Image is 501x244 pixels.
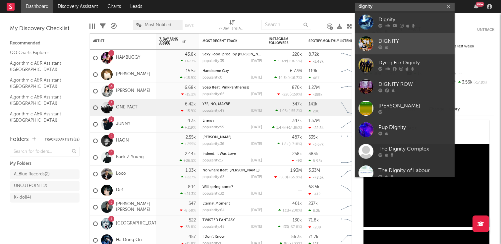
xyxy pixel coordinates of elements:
div: UNCUTPOINT ( 2 ) [14,182,47,190]
div: ( ) [278,225,302,229]
div: Artist [93,39,143,43]
div: popularity: 66 [202,92,225,96]
div: 457 [189,235,196,239]
input: Search for artists [355,3,455,11]
div: Dignity [378,16,451,24]
div: 522 [189,218,196,222]
div: popularity: 49 [202,109,225,113]
a: JUNNY [116,121,130,127]
button: Untrack [477,27,494,33]
span: -17.8 % [473,81,487,85]
a: [GEOGRAPHIC_DATA] [116,221,161,226]
div: popularity: 0 [202,76,222,80]
button: Tracked Artists(52) [45,138,80,141]
div: 99 + [476,2,484,7]
svg: Chart title [338,66,368,83]
a: UNCUTPOINT(2) [10,181,80,191]
div: +15.9 % [180,76,196,80]
div: 68.5k [308,185,319,189]
div: popularity: 35 [202,59,224,63]
div: YES, NO, MAYBE [202,102,262,106]
a: Soap (feat. PinkPantheress) [202,86,249,90]
div: A&R Pipeline [111,17,117,36]
div: [DATE] [251,209,262,212]
div: 56.3k [291,235,302,239]
div: Edit Columns [89,17,95,36]
a: DIGNITY [355,33,455,54]
a: Def. [116,188,124,193]
div: 141k [308,102,317,106]
a: Dignity [355,11,455,33]
svg: Chart title [338,215,368,232]
div: K-idol ( 4 ) [14,194,31,202]
div: Soap (feat. PinkPantheress) [202,86,262,90]
div: 1.37M [308,119,320,123]
span: 1.47k [276,126,285,130]
div: ( ) [275,109,302,113]
a: [PERSON_NAME] [355,97,455,119]
div: 1.93M [290,168,302,173]
a: Loco [116,171,126,177]
span: 1.92k [278,60,287,63]
div: 6.68k [185,86,196,90]
a: HAMBUGGY [116,55,140,61]
svg: Chart title [338,199,368,215]
span: -55.2 % [290,109,301,113]
a: I Don't Know [202,235,225,239]
div: 8.95k [308,159,322,163]
span: +14.8k % [286,126,301,130]
div: ( ) [272,125,302,130]
div: 3.33M [308,168,320,173]
a: ONE PACT [116,105,138,110]
div: 383k [308,152,318,156]
div: ( ) [277,92,302,96]
div: Energy [202,119,262,123]
span: -568 [279,176,287,179]
div: Most Recent Track [202,39,252,43]
div: +21.3 % [180,192,196,196]
div: -8.68 % [180,208,196,213]
div: 8.72k [308,52,319,57]
div: 43.8k [185,52,196,57]
div: 401k [292,202,302,206]
div: +319 % [181,125,196,130]
div: -78.5k [308,175,324,180]
a: DIGNITY ROW [355,76,455,97]
div: ( ) [274,76,302,80]
div: -159k [308,92,322,97]
div: No where (feat. Feby Putri) [202,169,262,172]
div: Indeed, It Was Love [202,152,262,156]
span: -92 [296,159,302,163]
a: [PERSON_NAME] [116,72,150,77]
div: AllBlue Records ( 2 ) [14,170,50,178]
div: ( ) [274,59,302,63]
span: -220 [282,93,290,96]
svg: Chart title [338,116,368,133]
div: +227 % [181,175,196,179]
span: +96.5 % [288,60,301,63]
div: [DATE] [251,142,262,146]
span: +65.9 % [288,176,301,179]
div: 2.55k [186,135,196,140]
div: +623 % [181,59,196,63]
div: Handsome Guy [202,69,262,73]
div: 487 [308,76,319,80]
div: 6.42k [185,102,196,106]
div: -15.9 % [181,109,196,113]
div: Dying For Dignity [378,59,451,67]
div: [DATE] [251,225,262,229]
span: +718 % [290,143,301,146]
div: Instagram Followers [269,37,292,45]
div: DIGNITY [378,37,451,45]
div: [DATE] [251,159,262,162]
svg: Chart title [338,83,368,99]
div: 6.2k [308,209,320,213]
div: -1.48k [308,59,324,64]
a: No where (feat. [PERSON_NAME]) [202,169,259,172]
div: popularity: 63 [202,175,224,179]
div: 7-Day Fans Added (7-Day Fans Added) [219,25,245,33]
div: [PERSON_NAME] [378,102,451,110]
div: +255 % [181,142,196,146]
span: 7-Day Fans Added [159,37,181,45]
svg: Chart title [338,149,368,166]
